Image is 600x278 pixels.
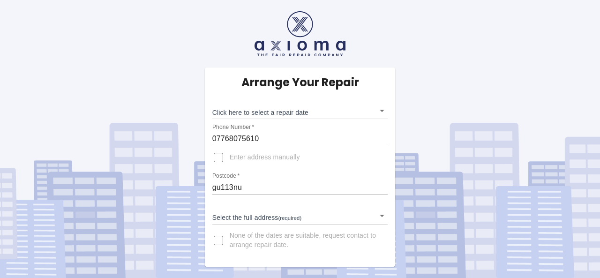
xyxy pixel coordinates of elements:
label: Postcode [212,172,240,180]
img: axioma [255,11,345,56]
label: Phone Number [212,123,254,131]
span: Enter address manually [230,153,300,162]
h5: Arrange Your Repair [241,75,359,90]
span: None of the dates are suitable, request contact to arrange repair date. [230,231,381,250]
